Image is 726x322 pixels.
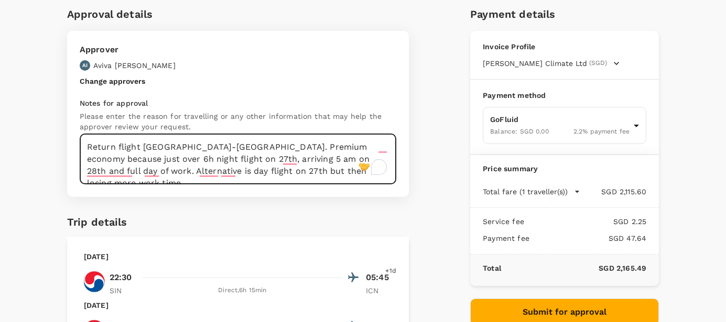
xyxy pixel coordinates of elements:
p: SGD 47.64 [529,233,646,243]
img: KE [84,271,105,292]
button: [PERSON_NAME] Climate Ltd(SGD) [483,58,620,69]
p: AI [82,62,88,69]
p: 22:30 [110,271,132,284]
div: GoFluidBalance: SGD 0.002.2% payment fee [483,107,646,144]
p: 05:45 [366,271,392,284]
div: Direct , 6h 15min [142,285,343,296]
p: Payment fee [483,233,529,243]
span: 2.2 % payment fee [573,128,630,135]
p: Total [483,263,501,273]
p: Payment method [483,90,646,101]
h6: Payment details [470,6,659,23]
span: [PERSON_NAME] Climate Ltd [483,58,587,69]
p: SGD 2.25 [524,216,646,227]
p: Total fare (1 traveller(s)) [483,186,568,197]
p: [DATE] [84,251,109,262]
p: [DATE] [84,300,109,310]
p: Service fee [483,216,524,227]
p: ICN [366,285,392,296]
p: Approver [80,43,176,56]
p: Please enter the reason for travelling or any other information that may help the approver review... [80,111,396,132]
p: Aviva [PERSON_NAME] [93,60,176,71]
button: Total fare (1 traveller(s)) [483,186,580,197]
h6: Approval details [67,6,409,23]
p: Price summary [483,163,646,174]
p: SGD 2,115.60 [580,186,646,197]
textarea: To enrich screen reader interactions, please activate Accessibility in Grammarly extension settings [80,134,396,184]
p: Notes for approval [80,98,396,108]
p: SGD 2,165.49 [501,263,646,273]
button: Change approvers [80,77,145,85]
span: Balance : SGD 0.00 [490,128,549,135]
h6: Trip details [67,214,127,230]
p: GoFluid [490,114,630,125]
p: Invoice Profile [483,41,646,52]
span: +1d [385,266,396,276]
span: (SGD) [589,58,607,69]
p: SIN [110,285,136,296]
